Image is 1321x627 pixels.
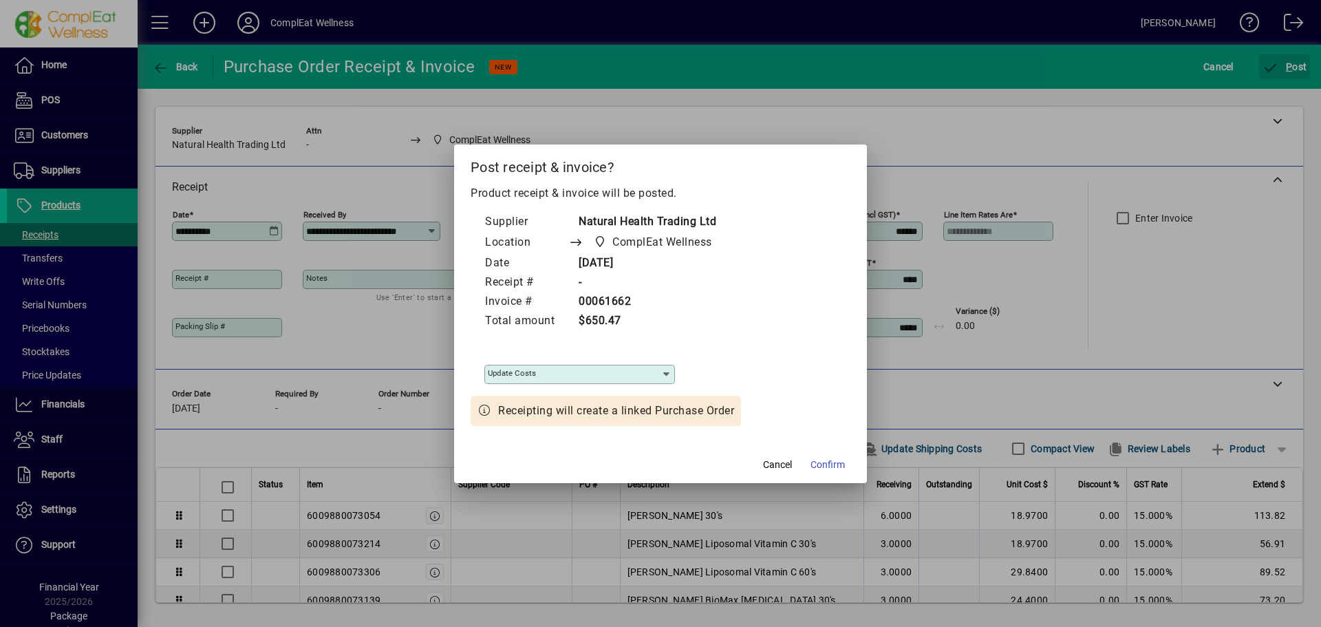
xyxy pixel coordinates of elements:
span: ComplEat Wellness [590,233,718,252]
td: [DATE] [568,254,738,273]
span: Confirm [810,458,845,472]
span: ComplEat Wellness [612,234,712,251]
button: Confirm [805,453,850,478]
p: Product receipt & invoice will be posted. [471,185,850,202]
td: Location [484,232,568,254]
td: Total amount [484,312,568,331]
td: - [568,273,738,293]
td: Natural Health Trading Ltd [568,213,738,232]
td: Supplier [484,213,568,232]
h2: Post receipt & invoice? [454,145,867,184]
span: Cancel [763,458,792,472]
button: Cancel [755,453,799,478]
span: Receipting will create a linked Purchase Order [498,403,734,419]
td: $650.47 [568,312,738,331]
td: Date [484,254,568,273]
mat-label: Update costs [488,368,536,378]
td: Invoice # [484,293,568,312]
td: Receipt # [484,273,568,293]
td: 00061662 [568,293,738,312]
